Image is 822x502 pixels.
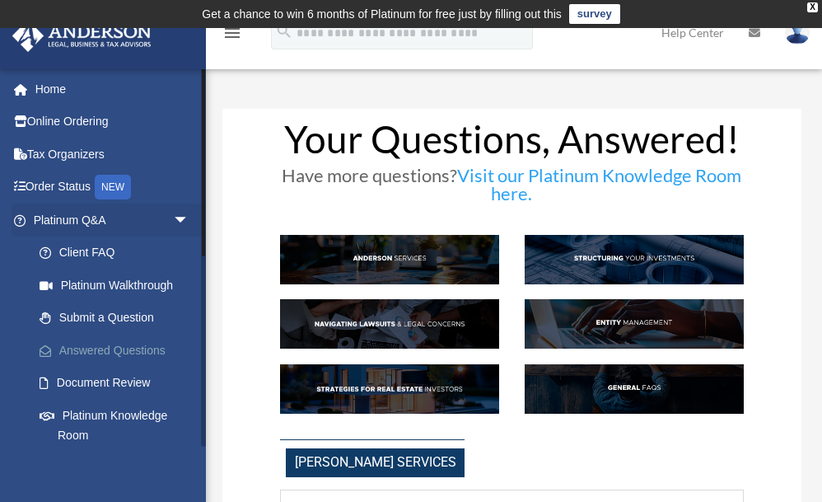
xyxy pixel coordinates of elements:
[457,164,741,213] a: Visit our Platinum Knowledge Room here.
[7,20,156,52] img: Anderson Advisors Platinum Portal
[23,367,214,400] a: Document Review
[280,235,499,284] img: AndServ_hdr
[525,235,744,284] img: StructInv_hdr
[222,23,242,43] i: menu
[23,302,214,335] a: Submit a Question
[12,171,214,204] a: Order StatusNEW
[202,4,562,24] div: Get a chance to win 6 months of Platinum for free just by filling out this
[525,364,744,414] img: GenFAQ_hdr
[12,73,214,106] a: Home
[280,364,499,414] img: StratsRE_hdr
[286,448,465,477] span: [PERSON_NAME] Services
[173,204,206,237] span: arrow_drop_down
[280,299,499,349] img: NavLaw_hdr
[23,269,214,302] a: Platinum Walkthrough
[95,175,131,199] div: NEW
[12,138,214,171] a: Tax Organizers
[23,399,214,452] a: Platinum Knowledge Room
[525,299,744,349] img: EntManag_hdr
[12,106,214,138] a: Online Ordering
[222,29,242,43] a: menu
[275,22,293,40] i: search
[23,237,206,270] a: Client FAQ
[785,21,810,45] img: User Pic
[569,4,620,24] a: survey
[280,120,743,167] h1: Your Questions, Answered!
[23,334,214,367] a: Answered Questions
[280,167,743,211] h3: Have more questions?
[807,2,818,12] div: close
[12,204,214,237] a: Platinum Q&Aarrow_drop_down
